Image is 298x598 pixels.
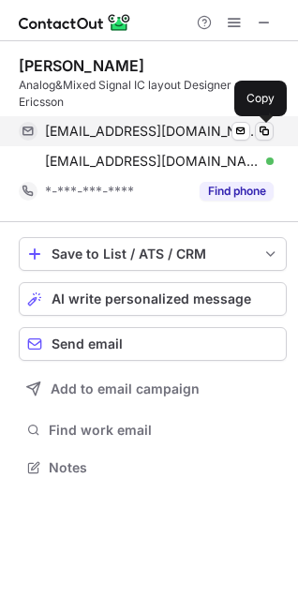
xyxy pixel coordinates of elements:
img: ContactOut v5.3.10 [19,11,131,34]
button: Reveal Button [200,182,274,201]
div: [PERSON_NAME] [19,56,144,75]
span: [EMAIL_ADDRESS][DOMAIN_NAME] [45,123,260,140]
div: Analog&Mixed Signal IC layout Designer at Ericsson [19,77,287,111]
span: [EMAIL_ADDRESS][DOMAIN_NAME] [45,153,260,170]
span: Notes [49,459,279,476]
span: Add to email campaign [51,381,200,396]
span: Send email [52,336,123,351]
span: Find work email [49,422,279,439]
span: AI write personalized message [52,292,251,306]
button: Send email [19,327,287,361]
button: Notes [19,455,287,481]
div: Save to List / ATS / CRM [52,247,254,262]
button: save-profile-one-click [19,237,287,271]
button: AI write personalized message [19,282,287,316]
button: Add to email campaign [19,372,287,406]
button: Find work email [19,417,287,443]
